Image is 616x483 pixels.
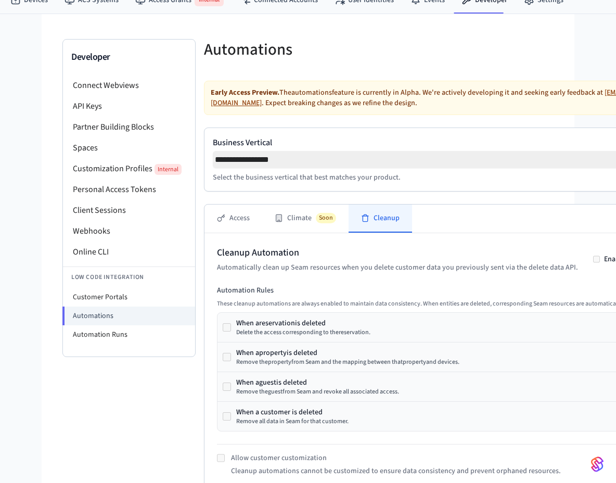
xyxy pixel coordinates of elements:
div: Remove the property from Seam and the mapping between that property and devices. [236,358,459,366]
h2: Cleanup Automation [217,246,578,260]
button: ClimateSoon [262,205,349,233]
p: Cleanup automations cannot be customized to ensure data consistency and prevent orphaned resources. [231,466,561,476]
div: Remove all data in Seam for that customer. [236,417,349,426]
button: Access [204,205,262,233]
div: When a reservation is deleted [236,318,370,328]
li: Automations [62,307,195,325]
div: When a customer is deleted [236,407,349,417]
li: Personal Access Tokens [63,179,195,200]
h3: Developer [71,50,187,65]
strong: Early Access Preview. [211,87,279,98]
li: Automation Runs [63,325,195,344]
li: Low Code Integration [63,266,195,288]
img: SeamLogoGradient.69752ec5.svg [591,456,604,473]
h5: Automations [204,39,435,60]
p: Automatically clean up Seam resources when you delete customer data you previously sent via the d... [217,262,578,273]
li: Webhooks [63,221,195,241]
li: Client Sessions [63,200,195,221]
button: Cleanup [349,205,412,233]
label: Allow customer customization [231,453,327,463]
div: When a property is deleted [236,348,459,358]
div: Delete the access corresponding to the reservation . [236,328,370,337]
li: API Keys [63,96,195,117]
span: Soon [316,213,336,223]
li: Customization Profiles [63,158,195,179]
li: Customer Portals [63,288,195,307]
li: Connect Webviews [63,75,195,96]
span: Internal [155,164,182,175]
li: Partner Building Blocks [63,117,195,137]
div: When a guest is deleted [236,377,399,388]
li: Online CLI [63,241,195,262]
li: Spaces [63,137,195,158]
div: Remove the guest from Seam and revoke all associated access. [236,388,399,396]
